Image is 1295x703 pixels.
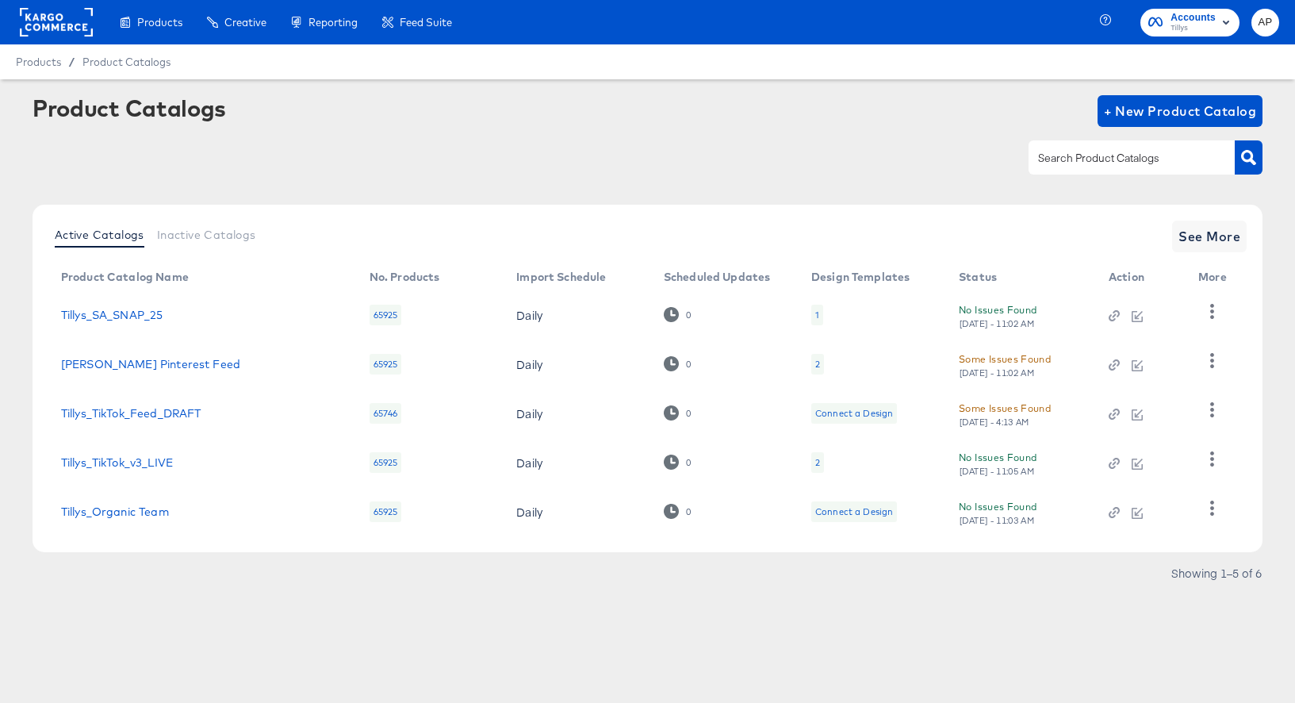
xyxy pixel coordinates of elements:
td: Daily [504,290,651,340]
td: Daily [504,487,651,536]
span: / [61,56,82,68]
div: Connect a Design [811,501,897,522]
a: Tillys_TikTok_Feed_DRAFT [61,407,201,420]
span: Products [16,56,61,68]
span: Creative [224,16,266,29]
div: 0 [685,359,692,370]
span: Reporting [308,16,358,29]
div: No. Products [370,271,440,283]
div: 65746 [370,403,402,424]
div: Design Templates [811,271,910,283]
div: 2 [815,358,820,371]
div: Connect a Design [811,403,897,424]
div: 65925 [370,354,402,375]
div: 2 [811,452,824,473]
button: AccountsTillys [1140,9,1239,36]
span: Accounts [1170,10,1216,26]
button: Some Issues Found[DATE] - 4:13 AM [959,400,1051,428]
span: + New Product Catalog [1104,100,1257,122]
span: Products [137,16,182,29]
span: AP [1258,13,1273,32]
button: Some Issues Found[DATE] - 11:02 AM [959,351,1051,378]
div: Connect a Design [815,505,893,518]
div: 65925 [370,501,402,522]
div: 0 [664,504,692,519]
a: Tillys_TikTok_v3_LIVE [61,456,173,469]
div: Import Schedule [516,271,606,283]
span: Active Catalogs [55,229,144,241]
span: Inactive Catalogs [157,229,256,241]
th: Action [1096,265,1186,290]
div: 0 [685,506,692,517]
div: 65925 [370,452,402,473]
div: 65925 [370,305,402,325]
div: 1 [815,309,819,321]
span: See More [1178,225,1240,248]
div: 0 [664,455,692,470]
div: Product Catalog Name [61,271,189,283]
div: 2 [811,354,824,375]
div: Product Catalogs [33,95,226,121]
td: Daily [504,389,651,438]
button: AP [1251,9,1279,36]
a: Product Catalogs [82,56,170,68]
th: Status [946,265,1096,290]
div: 0 [685,408,692,419]
div: 0 [664,405,692,421]
div: Connect a Design [815,407,893,420]
span: Tillys [1170,22,1216,35]
div: 2 [815,456,820,469]
input: Search Product Catalogs [1035,149,1204,167]
div: Showing 1–5 of 6 [1170,567,1262,578]
td: Daily [504,340,651,389]
div: 0 [685,457,692,468]
span: Feed Suite [400,16,452,29]
a: Tillys_SA_SNAP_25 [61,309,163,321]
div: 1 [811,305,823,325]
div: Some Issues Found [959,351,1051,367]
button: + New Product Catalog [1098,95,1263,127]
div: [DATE] - 4:13 AM [959,417,1030,428]
td: Daily [504,438,651,487]
div: [DATE] - 11:02 AM [959,367,1035,378]
a: [PERSON_NAME] Pinterest Feed [61,358,240,371]
div: 0 [664,356,692,371]
div: Some Issues Found [959,400,1051,417]
div: 0 [685,309,692,321]
a: Tillys_Organic Team [61,505,169,518]
div: 0 [664,307,692,322]
button: See More [1172,221,1247,252]
th: More [1186,265,1246,290]
div: Scheduled Updates [664,271,771,283]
